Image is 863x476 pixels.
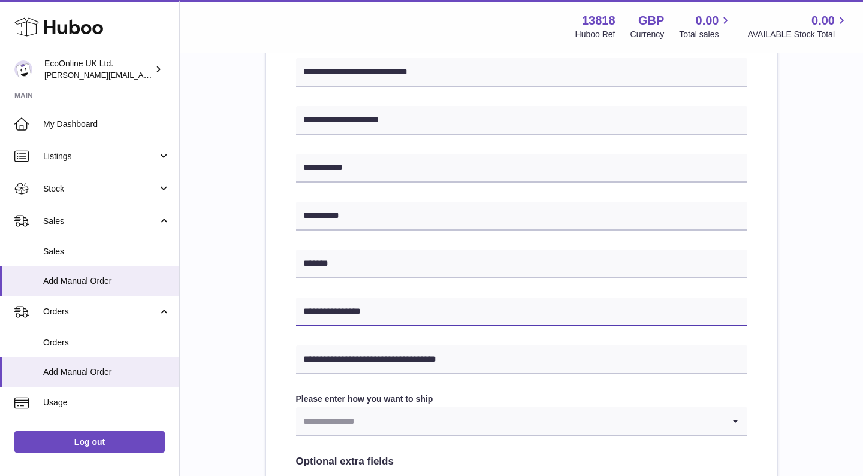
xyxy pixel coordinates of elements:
label: Please enter how you want to ship [296,393,747,405]
span: Sales [43,246,170,257]
strong: 13818 [582,13,615,29]
strong: GBP [638,13,664,29]
div: EcoOnline UK Ltd. [44,58,152,81]
span: Total sales [679,29,732,40]
span: [PERSON_NAME][EMAIL_ADDRESS][PERSON_NAME][DOMAIN_NAME] [44,70,304,80]
span: Listings [43,151,158,162]
span: Orders [43,306,158,317]
a: 0.00 Total sales [679,13,732,40]
h2: Optional extra fields [296,455,747,469]
span: Orders [43,337,170,348]
span: AVAILABLE Stock Total [747,29,849,40]
a: 0.00 AVAILABLE Stock Total [747,13,849,40]
div: Huboo Ref [575,29,615,40]
span: Add Manual Order [43,275,170,287]
span: Usage [43,397,170,408]
div: Search for option [296,407,747,436]
span: 0.00 [811,13,835,29]
span: Add Manual Order [43,366,170,378]
input: Search for option [296,407,723,435]
span: My Dashboard [43,119,170,130]
a: Log out [14,431,165,453]
span: Sales [43,216,158,227]
div: Currency [630,29,665,40]
img: alex.doherty@ecoonline.com [14,60,32,78]
span: 0.00 [696,13,719,29]
span: Stock [43,183,158,195]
